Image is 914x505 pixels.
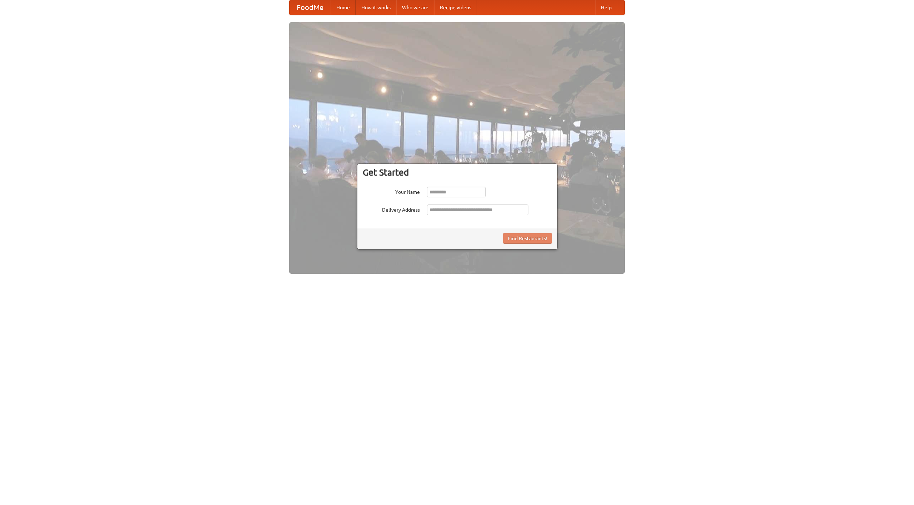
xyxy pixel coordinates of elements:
a: How it works [356,0,396,15]
a: Help [595,0,617,15]
button: Find Restaurants! [503,233,552,244]
a: FoodMe [290,0,331,15]
h3: Get Started [363,167,552,178]
a: Who we are [396,0,434,15]
a: Home [331,0,356,15]
a: Recipe videos [434,0,477,15]
label: Delivery Address [363,204,420,213]
label: Your Name [363,187,420,196]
